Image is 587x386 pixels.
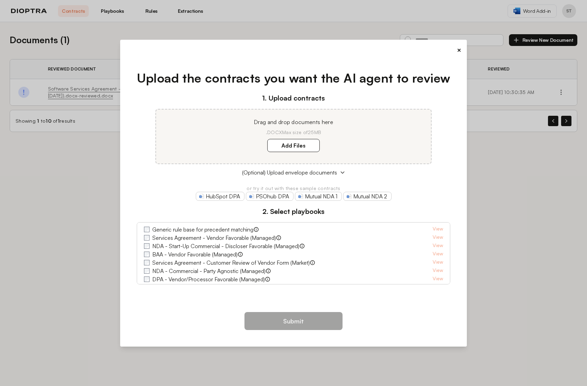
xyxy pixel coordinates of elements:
label: NDA - Start-Up Commercial - Discloser Favorable (Managed) [152,242,299,250]
a: View [433,250,443,258]
button: Submit [244,312,343,330]
a: Mutual NDA 2 [343,192,392,201]
a: View [433,267,443,275]
a: View [433,242,443,250]
a: View [433,225,443,234]
a: View [433,283,443,292]
label: BAA - Vendor Favorable (Managed) [152,250,238,258]
label: Services Agreement - Customer Review of Vendor Form (Market) [152,258,310,267]
label: Services Agreement - Vendor Favorable (Managed) [152,234,276,242]
a: View [433,258,443,267]
p: .DOCX Max size of 25MB [164,129,423,136]
a: PSOhub DPA [246,192,293,201]
h3: 1. Upload contracts [137,93,451,103]
button: (Optional) Upload envelope documents [137,168,451,177]
label: Generic rule base for precedent matching [152,225,253,234]
h3: 2. Select playbooks [137,206,451,217]
a: HubSpot DPA [196,192,244,201]
a: Mutual NDA 1 [295,192,342,201]
button: × [457,45,461,55]
span: (Optional) Upload envelope documents [242,168,337,177]
label: NDA - Commercial - Party Agnostic (Managed) [152,267,266,275]
a: View [433,234,443,242]
p: or try it out with these sample contracts [137,185,451,192]
h1: Upload the contracts you want the AI agent to review [137,69,451,87]
label: DPA - Vendor/Processor Favorable (Managed) [152,275,265,283]
label: NDA - M&A - Buyer Favorable (Managed) [152,283,252,292]
p: Drag and drop documents here [164,118,423,126]
a: View [433,275,443,283]
label: Add Files [267,139,320,152]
